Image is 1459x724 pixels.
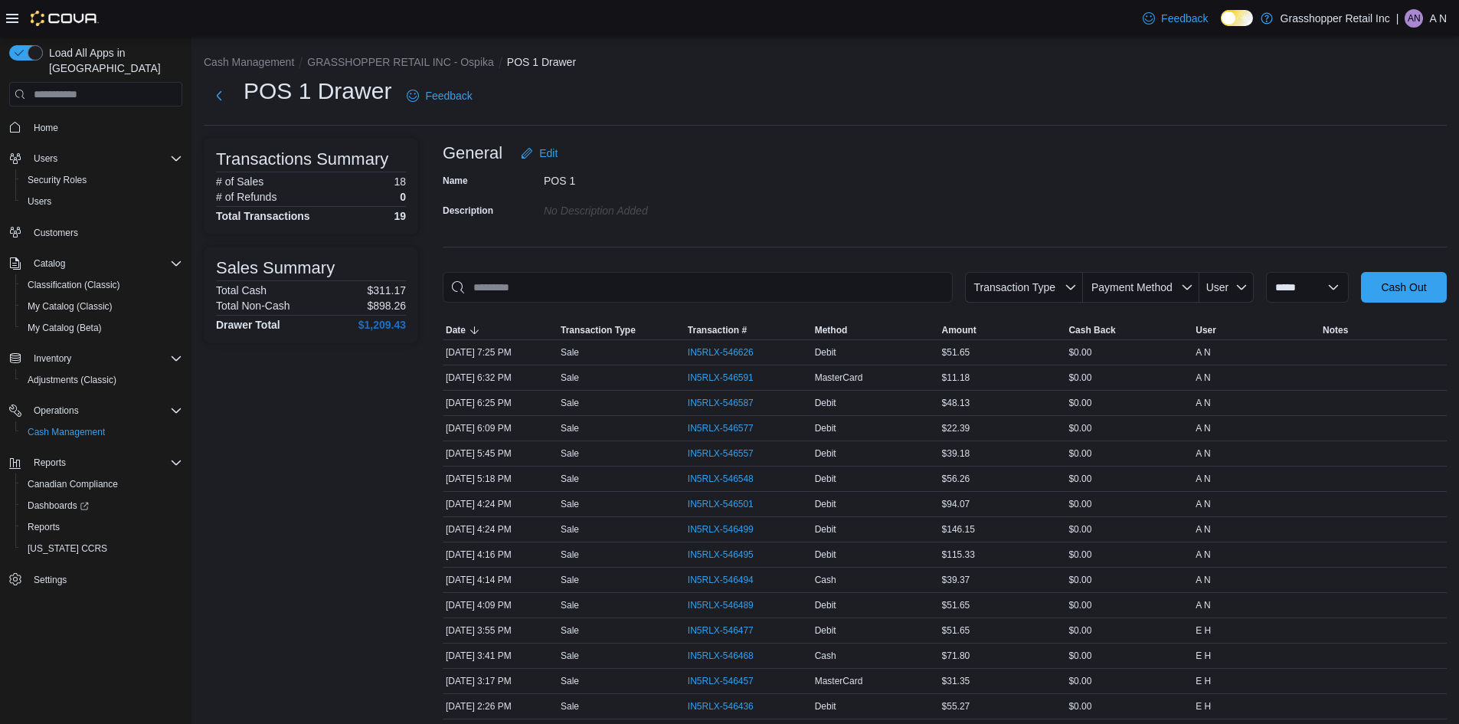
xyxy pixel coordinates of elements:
[688,647,769,665] button: IN5RLX-546468
[3,400,188,421] button: Operations
[443,672,558,690] div: [DATE] 3:17 PM
[3,568,188,591] button: Settings
[688,470,769,488] button: IN5RLX-546548
[34,352,71,365] span: Inventory
[443,647,558,665] div: [DATE] 3:41 PM
[3,116,188,138] button: Home
[21,171,182,189] span: Security Roles
[688,447,754,460] span: IN5RLX-546557
[21,192,182,211] span: Users
[688,498,754,510] span: IN5RLX-546501
[1196,397,1210,409] span: A N
[942,675,970,687] span: $31.35
[21,496,182,515] span: Dashboards
[939,321,1066,339] button: Amount
[561,624,579,637] p: Sale
[1161,11,1208,26] span: Feedback
[688,369,769,387] button: IN5RLX-546591
[28,195,51,208] span: Users
[34,122,58,134] span: Home
[28,322,102,334] span: My Catalog (Beta)
[443,444,558,463] div: [DATE] 5:45 PM
[394,175,406,188] p: 18
[204,80,234,111] button: Next
[815,422,836,434] span: Debit
[1065,520,1192,539] div: $0.00
[561,574,579,586] p: Sale
[15,369,188,391] button: Adjustments (Classic)
[1065,321,1192,339] button: Cash Back
[443,545,558,564] div: [DATE] 4:16 PM
[43,45,182,76] span: Load All Apps in [GEOGRAPHIC_DATA]
[815,624,836,637] span: Debit
[544,169,749,187] div: POS 1
[443,343,558,362] div: [DATE] 7:25 PM
[34,152,57,165] span: Users
[15,421,188,443] button: Cash Management
[1196,422,1210,434] span: A N
[942,498,970,510] span: $94.07
[1068,324,1115,336] span: Cash Back
[688,343,769,362] button: IN5RLX-546626
[216,319,280,331] h4: Drawer Total
[216,210,310,222] h4: Total Transactions
[507,56,576,68] button: POS 1 Drawer
[21,423,111,441] a: Cash Management
[1065,369,1192,387] div: $0.00
[1199,272,1254,303] button: User
[15,191,188,212] button: Users
[21,475,182,493] span: Canadian Compliance
[688,444,769,463] button: IN5RLX-546557
[21,319,182,337] span: My Catalog (Beta)
[1196,700,1211,713] span: E H
[688,700,754,713] span: IN5RLX-546436
[561,346,579,359] p: Sale
[561,675,579,687] p: Sale
[815,574,836,586] span: Cash
[443,205,493,217] label: Description
[1065,647,1192,665] div: $0.00
[815,650,836,662] span: Cash
[34,457,66,469] span: Reports
[28,149,182,168] span: Users
[1408,9,1421,28] span: AN
[1320,321,1447,339] button: Notes
[942,346,970,359] span: $51.65
[561,599,579,611] p: Sale
[1065,571,1192,589] div: $0.00
[815,498,836,510] span: Debit
[815,346,836,359] span: Debit
[561,372,579,384] p: Sale
[443,571,558,589] div: [DATE] 4:14 PM
[1396,9,1399,28] p: |
[1221,10,1253,26] input: Dark Mode
[21,423,182,441] span: Cash Management
[1196,324,1216,336] span: User
[34,405,79,417] span: Operations
[688,596,769,614] button: IN5RLX-546489
[1065,394,1192,412] div: $0.00
[1065,545,1192,564] div: $0.00
[942,650,970,662] span: $71.80
[561,498,579,510] p: Sale
[401,80,478,111] a: Feedback
[21,171,93,189] a: Security Roles
[942,473,970,485] span: $56.26
[942,397,970,409] span: $48.13
[28,374,116,386] span: Adjustments (Classic)
[204,54,1447,73] nav: An example of EuiBreadcrumbs
[216,284,267,296] h6: Total Cash
[28,223,182,242] span: Customers
[942,700,970,713] span: $55.27
[561,324,636,336] span: Transaction Type
[1196,346,1210,359] span: A N
[34,227,78,239] span: Customers
[443,321,558,339] button: Date
[561,700,579,713] p: Sale
[1192,321,1320,339] button: User
[28,279,120,291] span: Classification (Classic)
[31,11,99,26] img: Cova
[28,224,84,242] a: Customers
[28,174,87,186] span: Security Roles
[28,349,77,368] button: Inventory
